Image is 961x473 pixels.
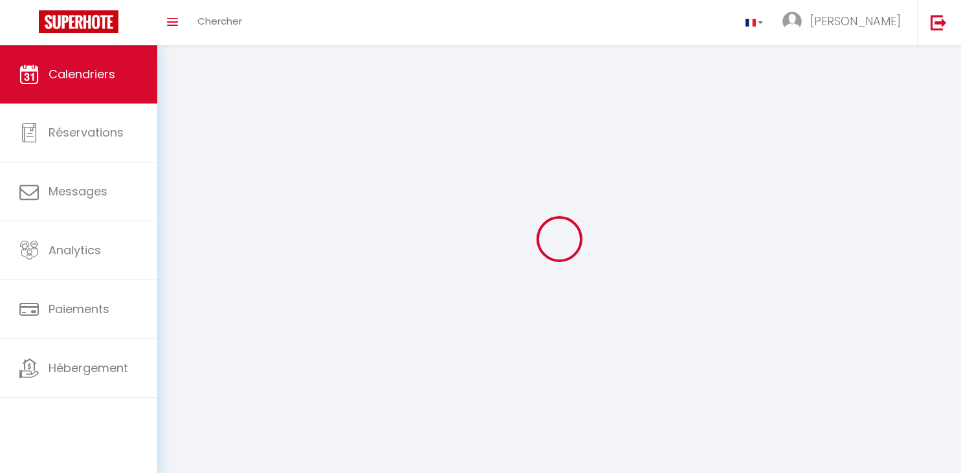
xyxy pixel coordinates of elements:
[810,13,901,29] span: [PERSON_NAME]
[39,10,118,33] img: Super Booking
[49,242,101,258] span: Analytics
[782,12,802,31] img: ...
[49,360,128,376] span: Hébergement
[49,183,107,199] span: Messages
[49,124,124,140] span: Réservations
[197,14,242,28] span: Chercher
[49,66,115,82] span: Calendriers
[931,14,947,30] img: logout
[49,301,109,317] span: Paiements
